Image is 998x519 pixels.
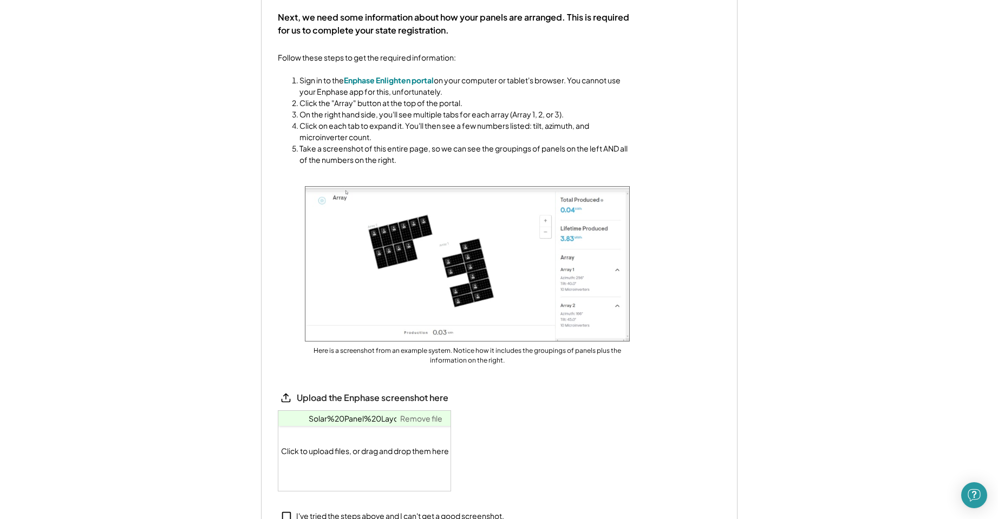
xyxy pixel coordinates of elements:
a: Remove file [396,411,446,426]
li: Click the "Array" button at the top of the portal. [299,97,630,109]
li: Click on each tab to expand it. You'll then see a few numbers listed: tilt, azimuth, and microinv... [299,120,630,143]
li: Sign in to the on your computer or tablet's browser. You cannot use your Enphase app for this, un... [299,75,630,97]
div: Upload the Enphase screenshot here [297,392,448,404]
div: Follow these steps to get the required information: [278,52,630,166]
a: Enphase Enlighten portal [344,75,434,85]
div: Open Intercom Messenger [961,482,987,508]
a: Solar%20Panel%20Layout.pdf [309,413,421,423]
div: Next, we need some information about how your panels are arranged. This is required for us to com... [278,11,630,37]
div: Click to upload files, or drag and drop them here [278,411,452,491]
img: enphase-example.png [305,187,629,341]
div: Here is a screenshot from an example system. Notice how it includes the groupings of panels plus ... [305,346,630,365]
li: Take a screenshot of this entire page, so we can see the groupings of panels on the left AND all ... [299,143,630,166]
li: On the right hand side, you'll see multiple tabs for each array (Array 1, 2, or 3). [299,109,630,120]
